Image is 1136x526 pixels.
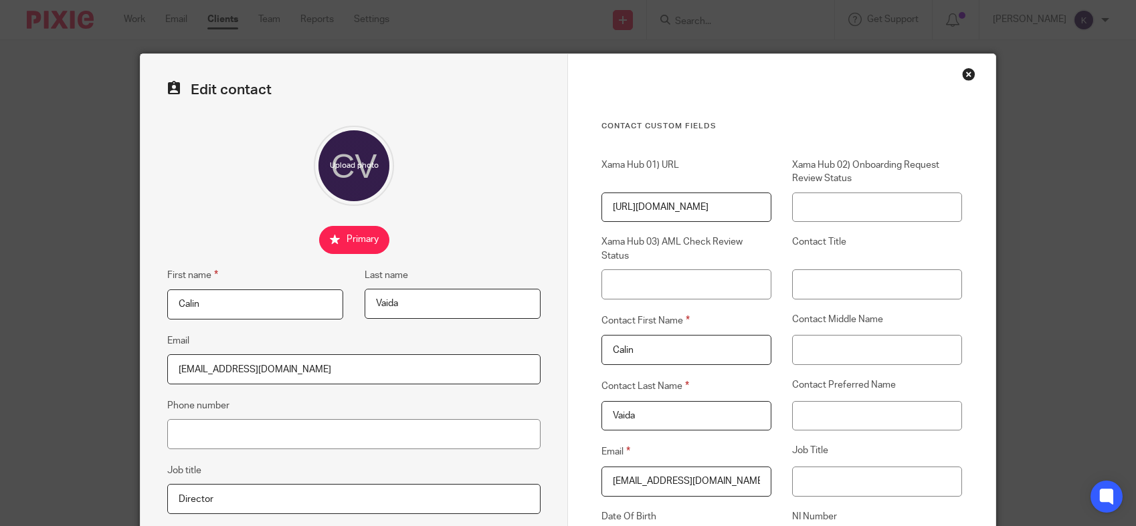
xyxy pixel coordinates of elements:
label: Contact Preferred Name [792,378,962,394]
label: Email [167,334,189,348]
label: Email [601,444,771,459]
label: Last name [365,269,408,282]
label: Contact Last Name [601,378,771,394]
label: Contact Middle Name [792,313,962,328]
label: First name [167,267,218,283]
label: Date Of Birth [601,510,771,523]
label: Xama Hub 02) Onboarding Request Review Status [792,158,962,186]
h3: Contact Custom fields [601,121,962,132]
label: Job title [167,464,201,477]
label: Xama Hub 03) AML Check Review Status [601,235,771,263]
h2: Edit contact [167,81,541,99]
label: Contact First Name [601,313,771,328]
label: NI Number [792,510,962,523]
label: Job Title [792,444,962,459]
label: Contact Title [792,235,962,263]
div: Close this dialog window [962,68,975,81]
label: Phone number [167,399,229,412]
label: Xama Hub 01) URL [601,158,771,186]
